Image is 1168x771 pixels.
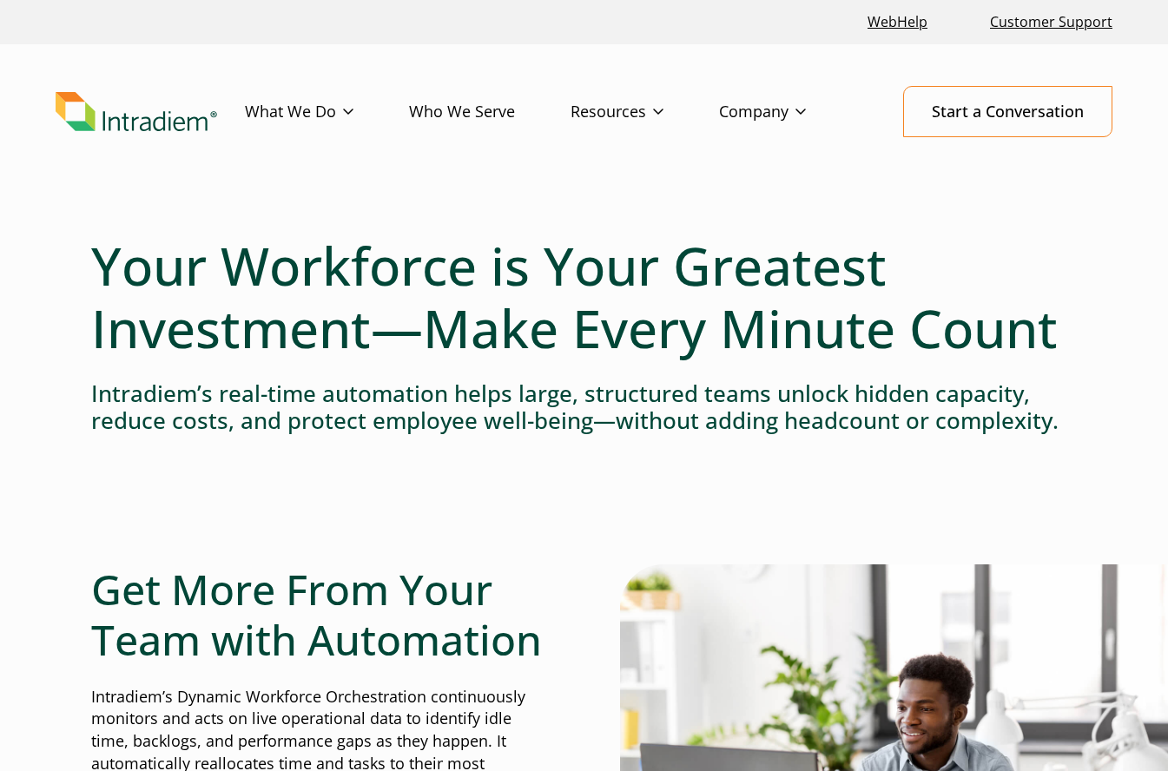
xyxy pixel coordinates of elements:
a: Resources [571,87,719,137]
a: Link to homepage of Intradiem [56,92,245,132]
img: Intradiem [56,92,217,132]
h1: Your Workforce is Your Greatest Investment—Make Every Minute Count [91,234,1077,359]
a: Who We Serve [409,87,571,137]
h2: Get More From Your Team with Automation [91,564,549,664]
a: Start a Conversation [903,86,1112,137]
h4: Intradiem’s real-time automation helps large, structured teams unlock hidden capacity, reduce cos... [91,380,1077,434]
a: Customer Support [983,3,1119,41]
a: Link opens in a new window [861,3,934,41]
a: Company [719,87,861,137]
a: What We Do [245,87,409,137]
